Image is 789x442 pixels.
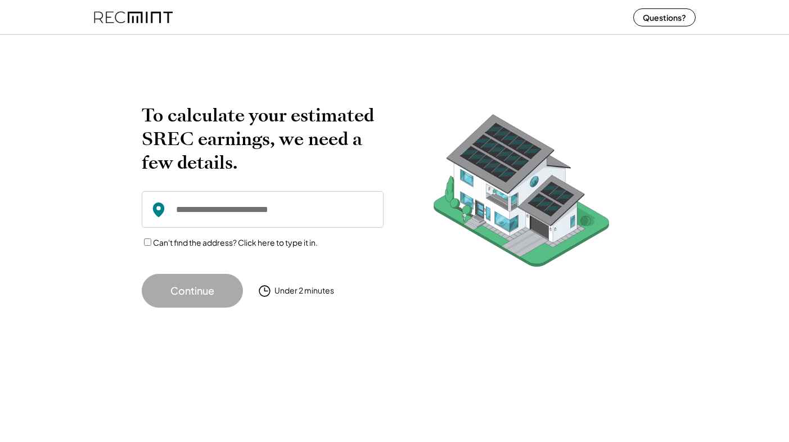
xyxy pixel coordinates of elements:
[153,237,318,247] label: Can't find the address? Click here to type it in.
[274,285,334,296] div: Under 2 minutes
[94,2,173,32] img: recmint-logotype%403x%20%281%29.jpeg
[142,103,384,174] h2: To calculate your estimated SREC earnings, we need a few details.
[142,274,243,308] button: Continue
[633,8,696,26] button: Questions?
[412,103,631,284] img: RecMintArtboard%207.png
